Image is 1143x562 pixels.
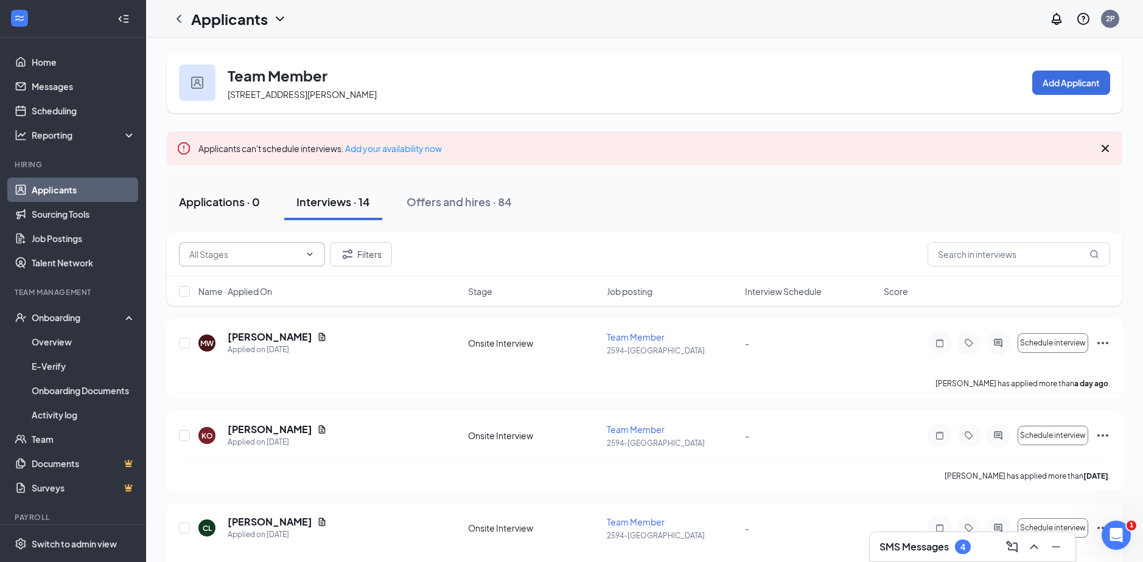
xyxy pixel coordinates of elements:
svg: Tag [962,431,976,440]
a: Talent Network [32,251,136,275]
input: Search in interviews [928,242,1110,266]
svg: Tag [962,338,976,348]
span: Name · Applied On [198,285,272,297]
span: Team Member [607,331,665,342]
svg: ActiveChat [991,523,1005,533]
div: Applied on [DATE] [228,344,327,356]
span: - [745,338,749,349]
svg: Document [317,425,327,434]
iframe: Intercom live chat [1102,521,1131,550]
span: - [745,522,749,533]
svg: ChevronLeft [172,12,186,26]
svg: Ellipses [1096,336,1110,350]
a: Activity log [32,403,136,427]
span: 1 [1127,521,1136,530]
svg: Error [177,141,191,156]
div: Hiring [15,159,133,170]
h3: SMS Messages [879,540,949,553]
a: E-Verify [32,354,136,378]
button: Add Applicant [1032,71,1110,95]
button: Minimize [1046,537,1066,557]
svg: Collapse [117,13,130,25]
span: Schedule interview [1020,339,1086,347]
div: Onboarding [32,311,125,324]
span: Interview Schedule [745,285,822,297]
span: Schedule interview [1020,431,1086,440]
svg: Ellipses [1096,521,1110,535]
div: Applications · 0 [179,194,260,209]
img: user icon [191,77,203,89]
svg: Settings [15,538,27,550]
button: ChevronUp [1024,537,1044,557]
span: - [745,430,749,441]
svg: QuestionInfo [1076,12,1091,26]
div: 2P [1106,13,1115,24]
a: Overview [32,330,136,354]
a: Scheduling [32,99,136,123]
svg: Note [932,338,947,348]
span: Applicants can't schedule interviews. [198,143,442,154]
a: Home [32,50,136,74]
div: CL [203,523,212,533]
p: 2594-[GEOGRAPHIC_DATA] [607,530,738,541]
div: Applied on [DATE] [228,529,327,541]
div: MW [200,338,214,349]
svg: WorkstreamLogo [13,12,26,24]
div: Applied on [DATE] [228,436,327,448]
span: [STREET_ADDRESS][PERSON_NAME] [228,89,377,100]
b: [DATE] [1083,471,1108,480]
p: 2594-[GEOGRAPHIC_DATA] [607,345,738,356]
div: 4 [960,542,965,552]
a: Sourcing Tools [32,202,136,226]
div: Interviews · 14 [296,194,370,209]
p: 2594-[GEOGRAPHIC_DATA] [607,438,738,448]
svg: ActiveChat [991,431,1005,440]
div: KO [201,431,213,441]
a: Messages [32,74,136,99]
a: SurveysCrown [32,476,136,500]
div: Onsite Interview [468,337,599,349]
div: Payroll [15,512,133,522]
h3: Team Member [228,65,327,86]
span: Stage [468,285,492,297]
div: Reporting [32,129,136,141]
button: Schedule interview [1018,333,1088,353]
div: Switch to admin view [32,538,117,550]
svg: ChevronUp [1027,539,1041,554]
svg: ActiveChat [991,338,1005,348]
svg: ComposeMessage [1005,539,1019,554]
div: Onsite Interview [468,522,599,534]
svg: MagnifyingGlass [1089,249,1099,259]
button: Schedule interview [1018,518,1088,538]
input: All Stages [189,248,300,261]
svg: UserCheck [15,311,27,324]
svg: Filter [340,247,355,262]
a: Team [32,427,136,451]
svg: Analysis [15,129,27,141]
button: Schedule interview [1018,426,1088,445]
a: Applicants [32,178,136,202]
svg: ChevronDown [305,249,315,259]
svg: Tag [962,523,976,533]
svg: Note [932,523,947,533]
svg: Ellipses [1096,428,1110,443]
a: Add your availability now [345,143,442,154]
svg: Document [317,517,327,527]
h5: [PERSON_NAME] [228,423,312,436]
p: [PERSON_NAME] has applied more than . [945,471,1110,481]
span: Job posting [607,285,652,297]
a: Job Postings [32,226,136,251]
h1: Applicants [191,9,268,29]
svg: ChevronDown [273,12,287,26]
h5: [PERSON_NAME] [228,515,312,529]
svg: Notifications [1049,12,1064,26]
span: Schedule interview [1020,524,1086,532]
svg: Document [317,332,327,342]
b: a day ago [1074,379,1108,388]
h5: [PERSON_NAME] [228,330,312,344]
a: Onboarding Documents [32,378,136,403]
div: Onsite Interview [468,429,599,442]
button: Filter Filters [330,242,392,266]
span: Team Member [607,424,665,435]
